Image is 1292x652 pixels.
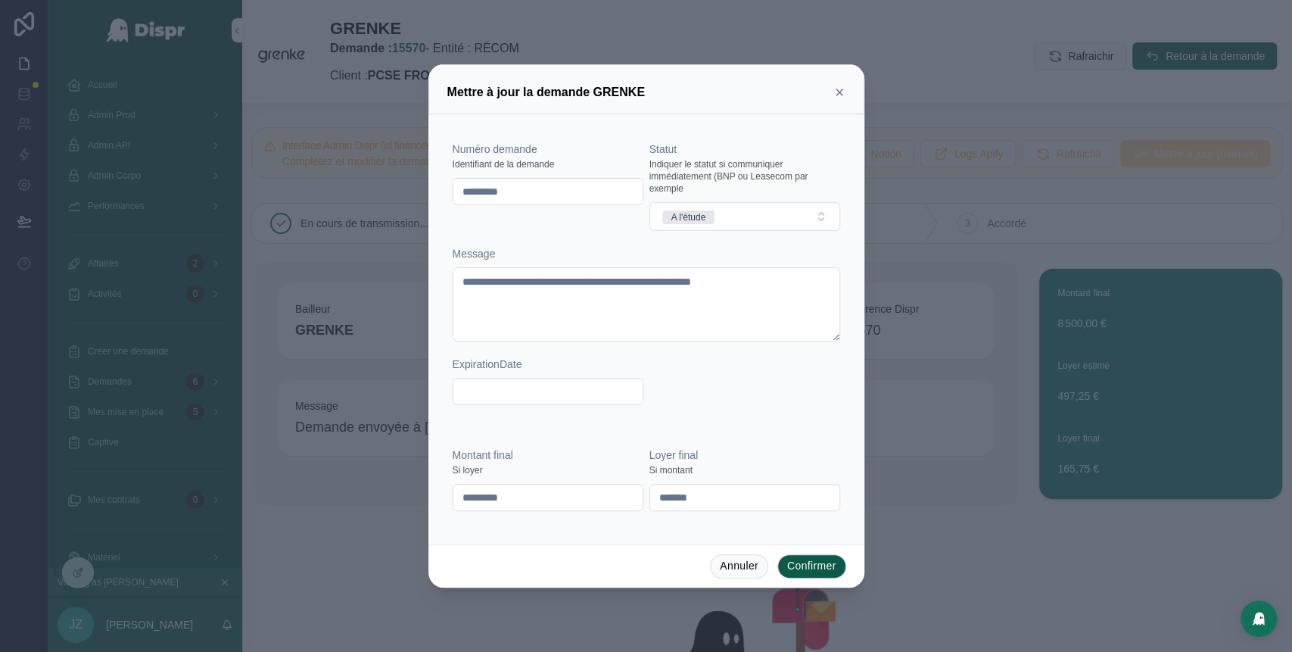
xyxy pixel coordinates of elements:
button: Annuler [710,554,768,579]
span: Si loyer [453,464,483,476]
span: Montant final [453,449,513,461]
button: Confirmer [777,554,846,579]
span: Indiquer le statut si communiquer immédiatement (BNP ou Leasecom par exemple [649,158,840,195]
span: ExpirationDate [453,358,522,370]
h3: Mettre à jour la demande GRENKE [447,83,645,101]
div: Open Intercom Messenger [1241,601,1277,637]
span: Numéro demande [453,143,537,155]
button: Select Button [649,202,840,231]
span: Message [453,248,496,260]
span: Loyer final [649,449,699,461]
div: A l'étude [671,211,706,224]
span: Statut [649,143,677,155]
span: Identifiant de la demande [453,158,555,170]
span: Si montant [649,464,693,476]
